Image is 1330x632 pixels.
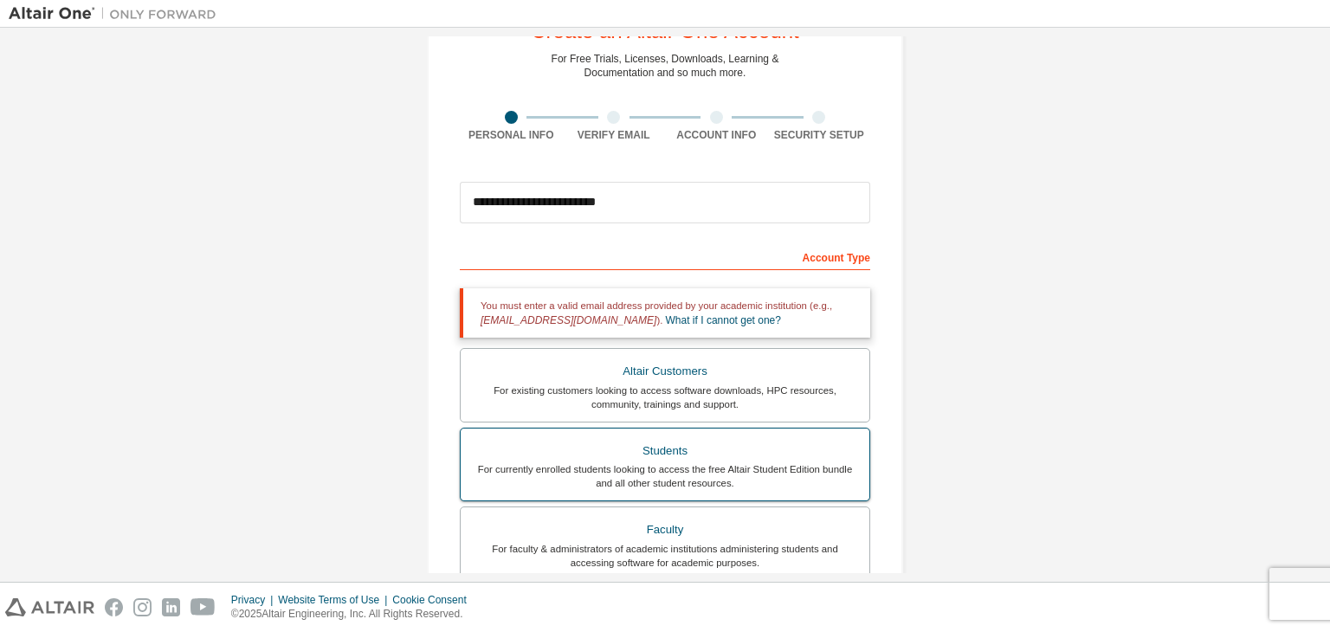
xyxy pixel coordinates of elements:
[666,314,781,326] a: What if I cannot get one?
[471,542,859,570] div: For faculty & administrators of academic institutions administering students and accessing softwa...
[190,598,216,616] img: youtube.svg
[278,593,392,607] div: Website Terms of Use
[531,21,799,42] div: Create an Altair One Account
[460,288,870,338] div: You must enter a valid email address provided by your academic institution (e.g., ).
[471,384,859,411] div: For existing customers looking to access software downloads, HPC resources, community, trainings ...
[162,598,180,616] img: linkedin.svg
[5,598,94,616] img: altair_logo.svg
[481,314,656,326] span: [EMAIL_ADDRESS][DOMAIN_NAME]
[133,598,152,616] img: instagram.svg
[460,242,870,270] div: Account Type
[105,598,123,616] img: facebook.svg
[231,607,477,622] p: © 2025 Altair Engineering, Inc. All Rights Reserved.
[471,439,859,463] div: Students
[471,359,859,384] div: Altair Customers
[552,52,779,80] div: For Free Trials, Licenses, Downloads, Learning & Documentation and so much more.
[471,462,859,490] div: For currently enrolled students looking to access the free Altair Student Edition bundle and all ...
[231,593,278,607] div: Privacy
[768,128,871,142] div: Security Setup
[665,128,768,142] div: Account Info
[563,128,666,142] div: Verify Email
[392,593,476,607] div: Cookie Consent
[9,5,225,23] img: Altair One
[471,518,859,542] div: Faculty
[460,128,563,142] div: Personal Info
